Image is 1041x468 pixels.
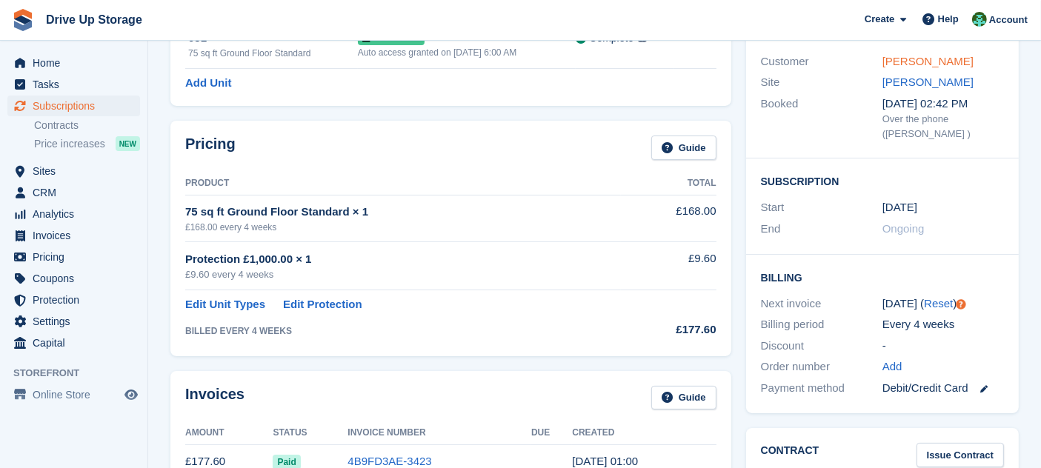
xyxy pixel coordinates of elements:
[33,332,122,353] span: Capital
[273,421,347,445] th: Status
[761,316,882,333] div: Billing period
[185,221,621,234] div: £168.00 every 4 weeks
[572,455,638,467] time: 2025-07-22 00:00:51 UTC
[347,421,531,445] th: Invoice Number
[761,74,882,91] div: Site
[865,12,894,27] span: Create
[33,384,122,405] span: Online Store
[12,9,34,31] img: stora-icon-8386f47178a22dfd0bd8f6a31ec36ba5ce8667c1dd55bd0f319d3a0aa187defe.svg
[40,7,148,32] a: Drive Up Storage
[7,161,140,181] a: menu
[185,386,245,410] h2: Invoices
[358,46,576,59] div: Auto access granted on [DATE] 6:00 AM
[882,199,917,216] time: 2025-07-22 00:00:00 UTC
[33,161,122,181] span: Sites
[761,380,882,397] div: Payment method
[917,443,1004,467] a: Issue Contract
[185,421,273,445] th: Amount
[761,270,1004,284] h2: Billing
[347,455,431,467] a: 4B9FD3AE-3423
[283,296,362,313] a: Edit Protection
[188,47,358,60] div: 75 sq ft Ground Floor Standard
[7,247,140,267] a: menu
[185,251,621,268] div: Protection £1,000.00 × 1
[761,96,882,141] div: Booked
[882,338,1004,355] div: -
[185,324,621,338] div: BILLED EVERY 4 WEEKS
[33,204,122,224] span: Analytics
[882,222,925,235] span: Ongoing
[761,53,882,70] div: Customer
[621,321,716,338] div: £177.60
[116,136,140,151] div: NEW
[7,225,140,246] a: menu
[938,12,959,27] span: Help
[621,195,716,241] td: £168.00
[33,268,122,289] span: Coupons
[185,136,236,160] h2: Pricing
[882,380,1004,397] div: Debit/Credit Card
[882,112,1004,141] div: Over the phone ([PERSON_NAME] )
[989,13,1028,27] span: Account
[33,225,122,246] span: Invoices
[33,182,122,203] span: CRM
[531,421,572,445] th: Due
[185,75,231,92] a: Add Unit
[7,290,140,310] a: menu
[7,53,140,73] a: menu
[185,204,621,221] div: 75 sq ft Ground Floor Standard × 1
[7,204,140,224] a: menu
[185,296,265,313] a: Edit Unit Types
[761,199,882,216] div: Start
[33,96,122,116] span: Subscriptions
[34,136,140,152] a: Price increases NEW
[7,311,140,332] a: menu
[882,76,974,88] a: [PERSON_NAME]
[761,358,882,375] div: Order number
[761,338,882,355] div: Discount
[761,221,882,238] div: End
[761,443,819,467] h2: Contract
[33,74,122,95] span: Tasks
[761,173,1004,188] h2: Subscription
[34,137,105,151] span: Price increases
[572,421,716,445] th: Created
[34,118,140,133] a: Contracts
[882,96,1004,113] div: [DATE] 02:42 PM
[621,172,716,195] th: Total
[185,267,621,282] div: £9.60 every 4 weeks
[33,247,122,267] span: Pricing
[122,386,140,404] a: Preview store
[761,295,882,312] div: Next invoice
[7,96,140,116] a: menu
[7,268,140,289] a: menu
[7,332,140,353] a: menu
[924,297,953,310] a: Reset
[954,298,968,311] div: Tooltip anchor
[882,358,902,375] a: Add
[33,290,122,310] span: Protection
[882,55,974,67] a: [PERSON_NAME]
[651,136,716,160] a: Guide
[882,295,1004,312] div: [DATE] ( )
[7,182,140,203] a: menu
[7,74,140,95] a: menu
[7,384,140,405] a: menu
[13,366,147,381] span: Storefront
[972,12,987,27] img: Camille
[621,242,716,290] td: £9.60
[882,316,1004,333] div: Every 4 weeks
[185,172,621,195] th: Product
[33,53,122,73] span: Home
[651,386,716,410] a: Guide
[33,311,122,332] span: Settings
